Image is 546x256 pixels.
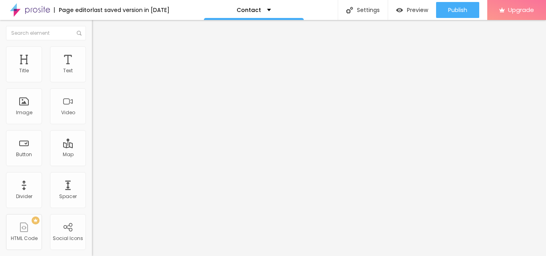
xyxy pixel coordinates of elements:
[16,110,32,115] div: Image
[92,20,546,256] iframe: Editor
[448,7,467,13] span: Publish
[396,7,403,14] img: view-1.svg
[63,152,74,157] div: Map
[53,236,83,241] div: Social Icons
[237,7,261,13] p: Contact
[407,7,428,13] span: Preview
[61,110,75,115] div: Video
[63,68,73,73] div: Text
[59,194,77,199] div: Spacer
[16,152,32,157] div: Button
[93,7,169,13] div: last saved version in [DATE]
[11,236,38,241] div: HTML Code
[54,7,93,13] div: Page editor
[436,2,479,18] button: Publish
[16,194,32,199] div: Divider
[19,68,29,73] div: Title
[77,31,82,36] img: Icone
[388,2,436,18] button: Preview
[508,6,534,13] span: Upgrade
[346,7,353,14] img: Icone
[6,26,86,40] input: Search element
